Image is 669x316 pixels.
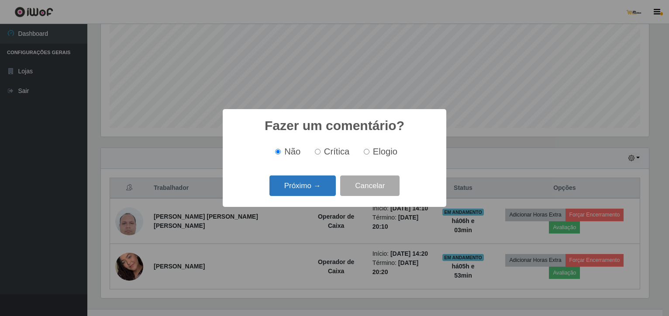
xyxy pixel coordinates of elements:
span: Crítica [324,147,350,156]
h2: Fazer um comentário? [265,118,404,134]
input: Crítica [315,149,321,155]
span: Não [284,147,300,156]
button: Próximo → [269,175,336,196]
input: Elogio [364,149,369,155]
input: Não [275,149,281,155]
button: Cancelar [340,175,400,196]
span: Elogio [373,147,397,156]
